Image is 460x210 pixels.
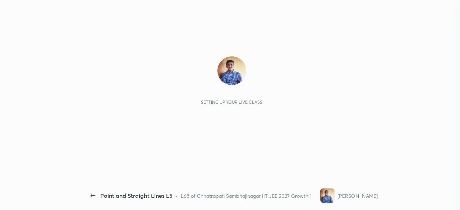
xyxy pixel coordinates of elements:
div: [PERSON_NAME] [337,192,378,200]
img: 3837170fdf774a0a80afabd66fc0582a.jpg [320,188,335,203]
div: Setting up your live class [201,99,262,105]
div: • [175,192,178,200]
div: L68 of Chhatrapati Sambhajinagar IIT JEE 2027 Growth 1 [181,192,312,200]
img: 3837170fdf774a0a80afabd66fc0582a.jpg [217,56,246,85]
div: Point and Straight Lines L5 [100,191,172,200]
